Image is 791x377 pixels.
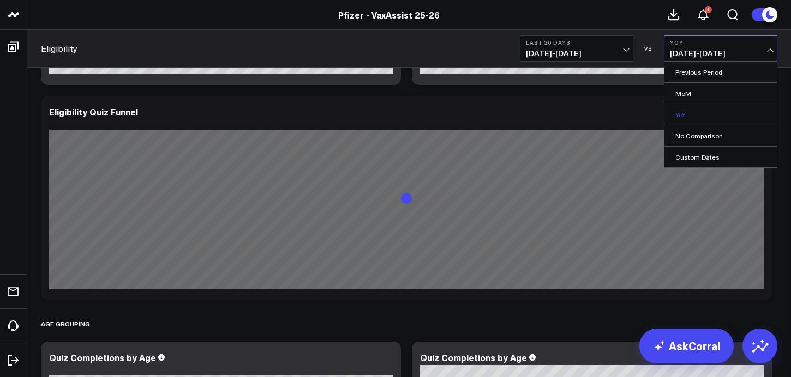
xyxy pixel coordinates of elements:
[420,351,527,363] div: Quiz Completions by Age
[664,147,777,167] a: Custom Dates
[41,311,90,336] div: Age Grouping
[664,83,777,104] a: MoM
[664,125,777,146] a: No Comparison
[338,9,440,21] a: Pfizer - VaxAssist 25-26
[639,329,734,363] a: AskCorral
[670,39,771,46] b: YoY
[526,49,627,58] span: [DATE] - [DATE]
[41,42,77,54] a: Eligibility
[664,35,777,62] button: YoY[DATE]-[DATE]
[705,6,712,13] div: 1
[520,35,633,62] button: Last 30 Days[DATE]-[DATE]
[670,49,771,58] span: [DATE] - [DATE]
[49,106,138,118] div: Eligibility Quiz Funnel
[639,45,658,52] div: VS
[49,351,156,363] div: Quiz Completions by Age
[664,62,777,82] a: Previous Period
[664,104,777,125] a: YoY
[526,39,627,46] b: Last 30 Days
